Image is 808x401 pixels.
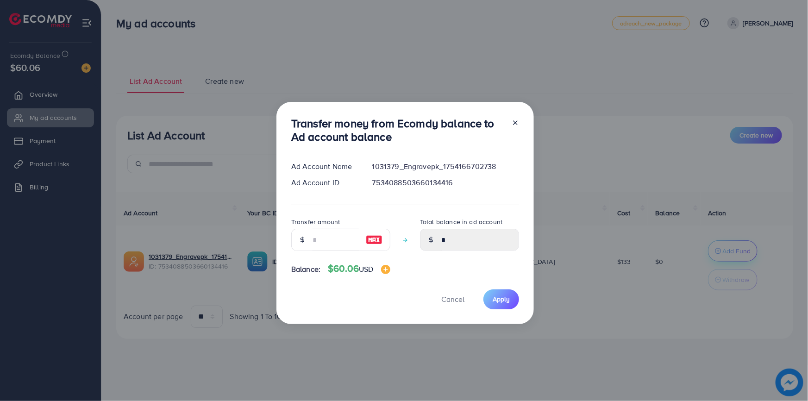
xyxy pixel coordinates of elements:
img: image [366,234,382,245]
img: image [381,265,390,274]
span: USD [359,264,373,274]
button: Apply [483,289,519,309]
div: Ad Account Name [284,161,365,172]
button: Cancel [430,289,476,309]
h4: $60.06 [328,263,390,275]
h3: Transfer money from Ecomdy balance to Ad account balance [291,117,504,144]
div: 7534088503660134416 [365,177,526,188]
span: Apply [493,294,510,304]
label: Transfer amount [291,217,340,226]
span: Cancel [441,294,464,304]
div: Ad Account ID [284,177,365,188]
label: Total balance in ad account [420,217,502,226]
div: 1031379_Engravepk_1754166702738 [365,161,526,172]
span: Balance: [291,264,320,275]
